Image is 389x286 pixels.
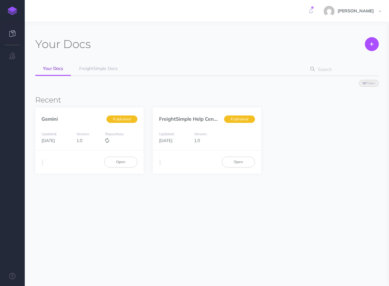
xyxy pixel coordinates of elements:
span: Your [35,37,60,51]
a: Open [222,157,255,167]
span: 1.0 [76,138,82,143]
span: FreightSimple Docs [79,66,118,71]
span: [DATE] [41,138,55,143]
small: Updated: [41,132,57,136]
h3: Recent [35,96,379,104]
input: Search [316,64,369,75]
span: [DATE] [159,138,172,143]
span: [PERSON_NAME] [335,8,377,14]
span: 1.0 [194,138,200,143]
img: e2c8ac90fceaec83622672e373184af8.jpg [324,6,335,17]
a: Your Docs [35,62,71,76]
button: Filter [359,80,379,87]
small: Repository: [105,132,124,136]
a: Gemini [41,116,58,122]
a: FreightSimple Docs [71,62,125,76]
small: Version: [194,132,207,136]
i: More actions [159,158,161,167]
img: logo-mark.svg [8,6,17,15]
a: Open [104,157,137,167]
h1: Docs [35,37,91,51]
a: FreightSimple Help Cen... [159,116,218,122]
span: Your Docs [43,66,63,71]
i: More actions [42,158,43,167]
small: Updated: [159,132,175,136]
small: Version: [76,132,90,136]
